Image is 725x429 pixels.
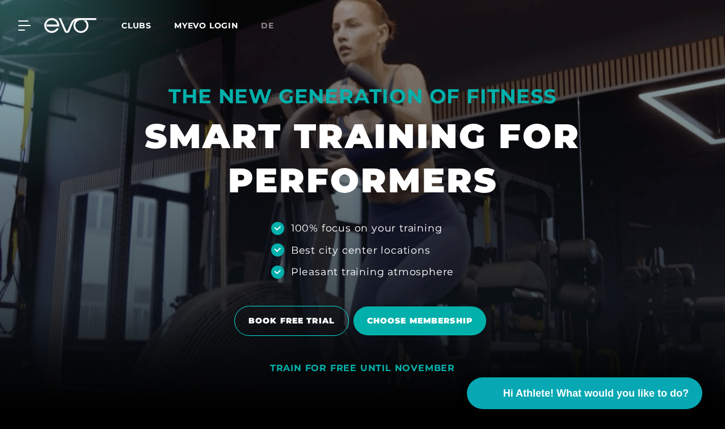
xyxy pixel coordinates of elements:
font: Clubs [121,20,151,31]
font: Choose membership [367,316,473,326]
a: BOOK FREE TRIAL [234,297,353,344]
a: Choose membership [353,298,491,344]
button: Hi Athlete! What would you like to do? [467,377,702,409]
a: MYEVO LOGIN [174,20,238,31]
font: Hi Athlete! What would you like to do? [503,388,689,399]
font: Best city center locations [291,244,431,256]
font: de [261,20,274,31]
font: 100% focus on your training [291,222,442,234]
font: THE NEW GENERATION OF FITNESS [168,84,556,108]
font: Pleasant training atmosphere [291,266,454,277]
a: Clubs [121,20,174,31]
font: BOOK FREE TRIAL [248,316,335,326]
font: SMART TRAINING FOR PERFORMERS [145,115,592,201]
font: TRAIN FOR FREE UNTIL NOVEMBER [270,363,455,373]
a: de [261,19,288,32]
